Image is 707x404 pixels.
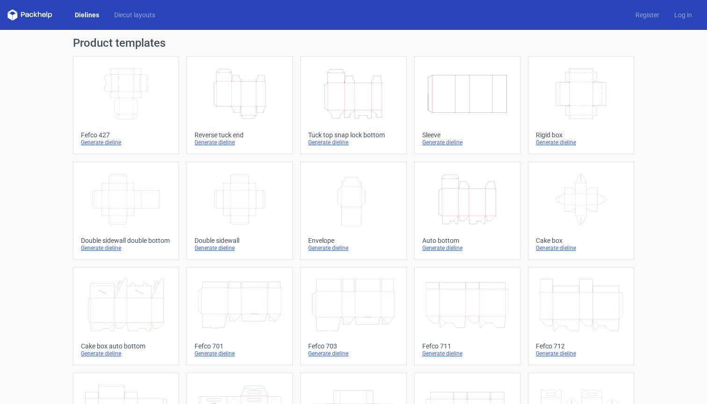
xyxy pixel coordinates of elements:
a: Cake box auto bottomGenerate dieline [73,267,179,365]
a: Double sidewall double bottomGenerate dieline [73,162,179,260]
a: Tuck top snap lock bottomGenerate dieline [300,56,406,154]
div: Generate dieline [536,139,626,146]
div: Generate dieline [422,139,512,146]
div: Generate dieline [308,244,398,252]
div: Auto bottom [422,237,512,244]
a: Log in [667,10,700,20]
div: Generate dieline [81,350,171,357]
a: Auto bottomGenerate dieline [414,162,520,260]
div: Generate dieline [195,244,285,252]
div: Fefco 701 [195,342,285,350]
div: Generate dieline [536,244,626,252]
a: SleeveGenerate dieline [414,56,520,154]
div: Sleeve [422,131,512,139]
div: Double sidewall [195,237,285,244]
a: Fefco 711Generate dieline [414,267,520,365]
div: Generate dieline [195,350,285,357]
div: Tuck top snap lock bottom [308,131,398,139]
div: Fefco 711 [422,342,512,350]
a: Fefco 703Generate dieline [300,267,406,365]
div: Double sidewall double bottom [81,237,171,244]
div: Generate dieline [422,244,512,252]
a: Diecut layouts [107,10,163,20]
div: Cake box auto bottom [81,342,171,350]
div: Fefco 712 [536,342,626,350]
div: Envelope [308,237,398,244]
div: Generate dieline [536,350,626,357]
a: Dielines [67,10,107,20]
div: Generate dieline [308,139,398,146]
a: Double sidewallGenerate dieline [187,162,293,260]
a: Cake boxGenerate dieline [528,162,634,260]
div: Cake box [536,237,626,244]
div: Generate dieline [195,139,285,146]
a: Reverse tuck endGenerate dieline [187,56,293,154]
div: Generate dieline [81,244,171,252]
div: Generate dieline [308,350,398,357]
a: EnvelopeGenerate dieline [300,162,406,260]
a: Fefco 712Generate dieline [528,267,634,365]
h1: Product templates [73,37,634,49]
a: Register [628,10,667,20]
div: Reverse tuck end [195,131,285,139]
a: Fefco 701Generate dieline [187,267,293,365]
a: Rigid boxGenerate dieline [528,56,634,154]
div: Fefco 703 [308,342,398,350]
a: Fefco 427Generate dieline [73,56,179,154]
div: Generate dieline [422,350,512,357]
div: Fefco 427 [81,131,171,139]
div: Rigid box [536,131,626,139]
div: Generate dieline [81,139,171,146]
